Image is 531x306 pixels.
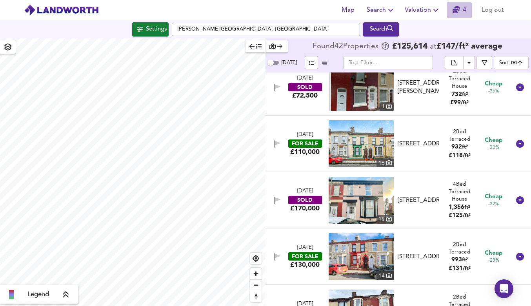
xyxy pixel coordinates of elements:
[451,144,462,150] span: 932
[488,88,499,95] span: -35%
[461,100,469,105] span: / ft²
[365,24,397,34] div: Search
[464,205,470,210] span: ft²
[447,2,472,18] button: 4
[297,131,313,139] div: [DATE]
[132,22,169,36] button: Settings
[449,266,471,272] span: £ 131
[290,204,320,213] div: £170,000
[451,257,462,263] span: 993
[364,2,398,18] button: Search
[463,213,471,218] span: / ft²
[250,279,262,291] button: Zoom out
[250,291,262,302] span: Reset bearing to north
[250,253,262,264] button: Find my location
[485,193,502,201] span: Cheap
[329,64,394,111] img: property thumbnail
[380,102,394,111] div: 1
[338,5,357,16] span: Map
[485,136,502,145] span: Cheap
[485,80,502,88] span: Cheap
[288,196,322,204] div: SOLD
[297,188,313,195] div: [DATE]
[488,257,499,264] span: -23%
[499,59,509,67] div: Sort
[462,257,468,263] span: ft²
[329,233,394,280] a: property thumbnail 14
[449,205,464,210] span: 1,356
[290,148,320,156] div: £110,000
[451,92,462,98] span: 732
[463,56,475,69] button: Download Results
[297,75,313,82] div: [DATE]
[329,233,394,280] img: property thumbnail
[265,116,531,172] div: [DATE]FOR SALE£110,000 property thumbnail 16 [STREET_ADDRESS]2Bed Terraced932ft²£118/ft² Cheap-32%
[398,253,440,261] div: [STREET_ADDRESS]
[515,83,525,92] svg: Show Details
[395,253,443,261] div: Cotswold Street, LIVERPOOL, Merseyside, L7 2PY
[376,272,394,280] div: 14
[485,249,502,257] span: Cheap
[488,201,499,208] span: -32%
[290,261,320,269] div: £130,000
[282,60,297,65] span: [DATE]
[27,290,49,299] span: Legend
[442,128,476,143] div: 2 Bed Terraced
[462,145,468,150] span: ft²
[442,68,476,91] div: 2 Bed Terraced House
[463,153,471,158] span: / ft²
[494,56,529,69] div: Sort
[449,213,471,219] span: £ 125
[146,24,167,34] div: Settings
[172,23,360,36] input: Enter a location...
[363,22,399,36] button: Search
[292,91,318,100] div: £72,500
[288,139,322,148] div: FOR SALE
[329,120,394,167] a: property thumbnail 16
[376,159,394,167] div: 16
[265,172,531,228] div: [DATE]SOLD£170,000 property thumbnail 15 [STREET_ADDRESS]4Bed Terraced House1,356ft²£125/ft² Chea...
[442,241,476,256] div: 2 Bed Terraced
[398,196,440,205] div: [STREET_ADDRESS]
[398,79,440,96] div: [STREET_ADDRESS][PERSON_NAME]
[463,266,471,271] span: / ft²
[367,5,395,16] span: Search
[132,22,169,36] div: Click to configure Search Settings
[488,145,499,151] span: -32%
[265,228,531,285] div: [DATE]FOR SALE£130,000 property thumbnail 14 [STREET_ADDRESS]2Bed Terraced993ft²£131/ft² Cheap-23%
[453,5,466,16] a: 4
[515,196,525,205] svg: Show Details
[392,43,427,51] span: £ 125,614
[450,100,469,106] span: £ 99
[515,139,525,148] svg: Show Details
[329,64,394,111] a: property thumbnail 1
[265,59,531,116] div: [DATE]SOLD£72,500 property thumbnail 1 [STREET_ADDRESS][PERSON_NAME]2Bed Terraced House732ft²£99/...
[313,43,380,51] div: Found 42 Propert ies
[297,244,313,252] div: [DATE]
[288,252,322,261] div: FOR SALE
[24,4,99,16] img: logo
[436,42,502,51] span: £ 147 / ft² average
[250,291,262,302] button: Reset bearing to north
[395,79,443,96] div: 23 Grantham Street, L6 6BU
[329,177,394,224] img: property thumbnail
[478,2,507,18] button: Log out
[343,56,433,69] input: Text Filter...
[376,215,394,224] div: 15
[405,5,440,16] span: Valuation
[515,252,525,261] svg: Show Details
[482,5,504,16] span: Log out
[250,268,262,279] button: Zoom in
[495,279,513,298] div: Open Intercom Messenger
[430,43,436,51] span: at
[395,196,443,205] div: 37 Fell Street, L7 2QB
[329,120,394,167] img: property thumbnail
[449,153,471,159] span: £ 118
[363,22,399,36] div: Run Your Search
[462,92,468,97] span: ft²
[335,2,360,18] button: Map
[329,177,394,224] a: property thumbnail 15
